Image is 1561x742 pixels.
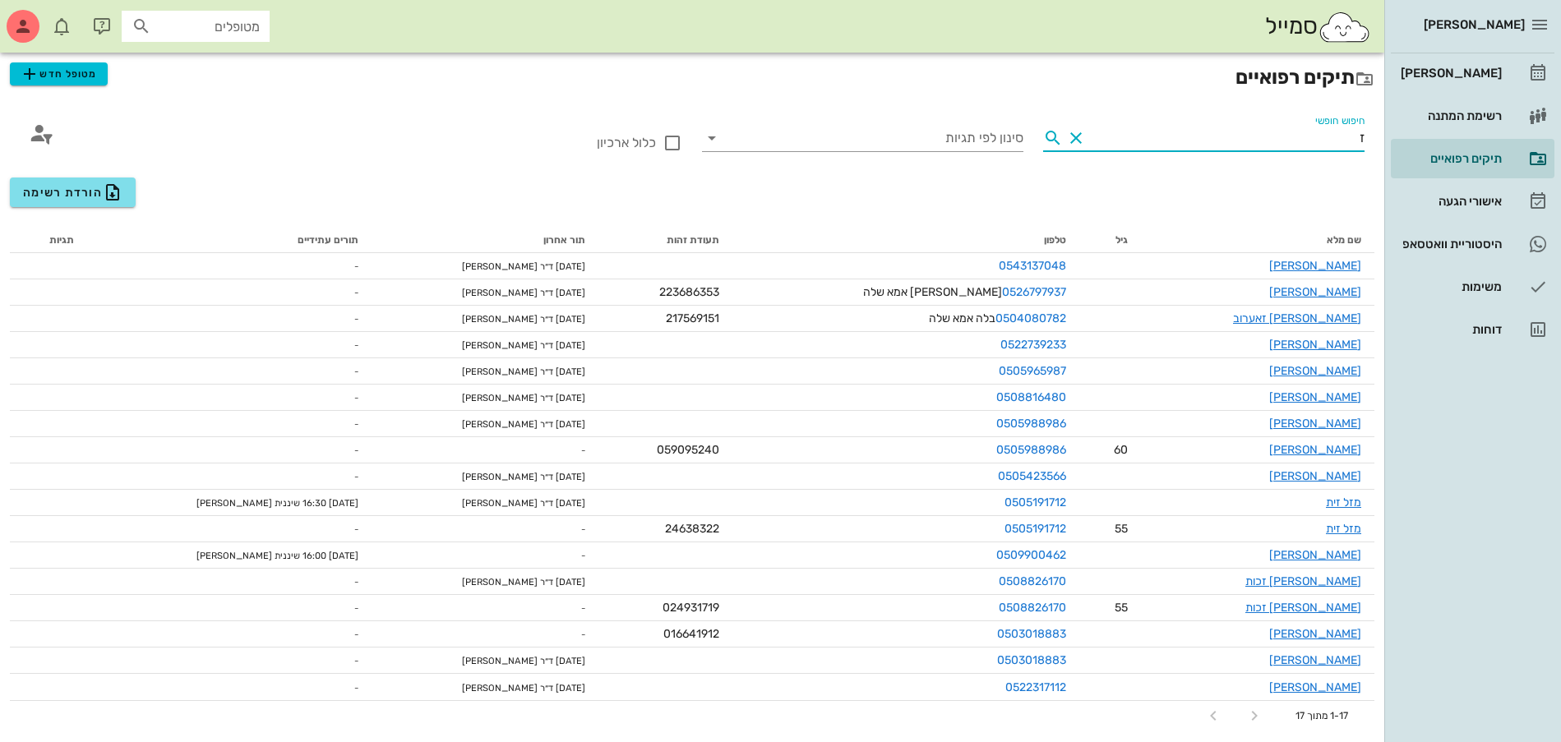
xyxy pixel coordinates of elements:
small: - [354,419,358,430]
small: - [581,603,585,614]
span: 55 [1115,601,1128,615]
small: [DATE] ד״ר [PERSON_NAME] [462,261,585,272]
small: - [354,314,358,325]
a: 0505988986 [996,417,1066,431]
a: 0504080782 [995,311,1066,325]
a: 0522317112 [1005,680,1066,694]
span: גיל [1115,234,1128,246]
small: - [354,288,358,298]
div: משימות [1397,280,1502,293]
a: מזל זית [1326,495,1361,509]
a: משימות [1391,267,1554,306]
span: מטופל חדש [20,64,97,84]
a: מזל זית [1326,522,1361,536]
small: - [354,683,358,694]
th: שם מלא [1141,227,1374,253]
img: SmileCloud logo [1318,11,1371,44]
a: 0505191712 [1004,522,1066,536]
small: [DATE] ד״ר [PERSON_NAME] [462,340,585,351]
span: 024931719 [663,601,719,615]
button: חיפוש מתקדם [20,112,62,154]
small: - [354,261,358,272]
a: [PERSON_NAME] [1269,364,1361,378]
a: [PERSON_NAME] זכות [1245,601,1361,615]
a: [PERSON_NAME] [1269,680,1361,694]
a: [PERSON_NAME] [1269,417,1361,431]
small: [DATE] ד״ר [PERSON_NAME] [462,498,585,509]
div: סינון לפי תגיות [702,125,1023,151]
a: היסטוריית וואטסאפ [1391,224,1554,264]
span: תור אחרון [543,234,585,246]
span: תג [48,13,58,23]
div: היסטוריית וואטסאפ [1397,237,1502,251]
span: 059095240 [657,443,719,457]
a: [PERSON_NAME] זכות [1245,574,1361,588]
small: [DATE] ד״ר [PERSON_NAME] [462,393,585,403]
th: טלפון [732,227,1079,253]
span: תעודת זהות [667,234,719,246]
span: 24638322 [665,522,719,536]
a: 0505988986 [996,443,1066,457]
small: - [354,656,358,666]
small: - [581,551,585,561]
span: הורדת רשימה [23,182,122,202]
th: תורים עתידיים [87,227,372,253]
span: 217569151 [666,311,719,325]
span: 223686353 [659,285,719,299]
a: 0543137048 [999,259,1066,273]
div: דוחות [1397,323,1502,336]
button: Clear חיפוש חופשי [1066,128,1086,148]
div: [PERSON_NAME] [1397,67,1502,80]
small: - [354,577,358,588]
span: שם מלא [1327,234,1361,246]
small: - [354,340,358,351]
span: בלה אמא שלה [929,311,1066,325]
a: 0509900462 [996,548,1066,562]
a: 0505423566 [998,469,1066,483]
a: 0503018883 [997,627,1066,641]
div: סמייל [1265,9,1371,44]
a: [PERSON_NAME] [1269,627,1361,641]
div: רשימת המתנה [1397,109,1502,122]
button: מטופל חדש [10,62,108,85]
th: גיל [1079,227,1140,253]
a: [PERSON_NAME] [1269,443,1361,457]
a: [PERSON_NAME] זאערוב [1233,311,1361,325]
small: [DATE] ד״ר [PERSON_NAME] [462,656,585,666]
small: - [354,603,358,614]
small: - [581,445,585,456]
a: 0505965987 [999,364,1066,378]
a: [PERSON_NAME] [1269,390,1361,404]
a: [PERSON_NAME] [1391,53,1554,93]
a: [PERSON_NAME] [1269,548,1361,562]
small: [DATE] 16:30 שיננית [PERSON_NAME] [196,498,358,509]
a: 0503018883 [997,653,1066,667]
small: - [581,524,585,535]
h2: תיקים רפואיים [10,62,1374,92]
span: 016641912 [663,627,719,641]
span: 55 [1115,522,1128,536]
a: רשימת המתנה [1391,96,1554,136]
a: 0526797937 [1002,285,1066,299]
span: תורים עתידיים [298,234,358,246]
span: [PERSON_NAME] אמא שלה [863,285,1066,299]
input: אפשר להקליד שם, טלפון, ת.ז... [1089,125,1365,151]
th: תור אחרון [372,227,598,253]
a: 0508826170 [999,601,1066,615]
small: - [354,524,358,535]
small: - [354,445,358,456]
small: [DATE] ד״ר [PERSON_NAME] [462,288,585,298]
div: 1-17 מתוך 17 [1295,708,1348,723]
th: תגיות [10,227,87,253]
small: [DATE] 16:00 שיננית [PERSON_NAME] [196,551,358,561]
small: [DATE] ד״ר [PERSON_NAME] [462,314,585,325]
span: 60 [1114,443,1128,457]
a: [PERSON_NAME] [1269,653,1361,667]
div: תיקים רפואיים [1397,152,1502,165]
th: תעודת זהות [598,227,732,253]
a: [PERSON_NAME] [1269,285,1361,299]
button: הורדת רשימה [10,177,136,207]
a: 0522739233 [1000,338,1066,352]
small: - [354,472,358,482]
small: - [354,366,358,377]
